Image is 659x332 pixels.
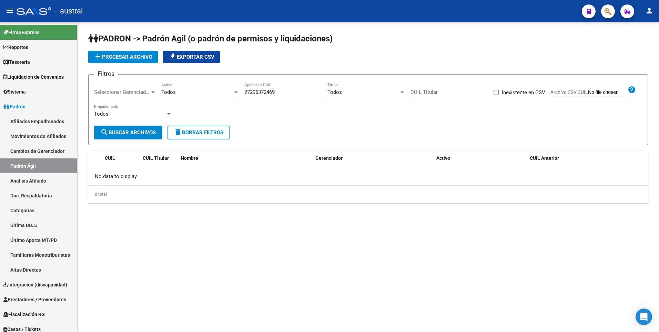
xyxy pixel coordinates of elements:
[88,34,333,43] span: PADRON -> Padrón Agil (o padrón de permisos y liquidaciones)
[3,43,28,51] span: Reportes
[94,111,109,117] span: Todos
[161,89,176,95] span: Todos
[315,155,343,161] span: Gerenciador
[102,151,140,166] datatable-header-cell: CUIL
[105,155,115,161] span: CUIL
[94,89,150,95] span: Seleccionar Gerenciador
[3,29,39,36] span: Firma Express
[88,51,158,63] button: Procesar archivo
[169,54,214,60] span: Exportar CSV
[3,73,64,81] span: Liquidación de Convenios
[628,86,636,94] mat-icon: help
[174,128,182,136] mat-icon: delete
[436,155,450,161] span: Activo
[636,309,652,325] div: Open Intercom Messenger
[530,155,559,161] span: CUIL Anterior
[168,126,230,139] button: Borrar Filtros
[550,89,588,95] span: Archivo CSV CUIL
[327,89,342,95] span: Todos
[94,126,162,139] button: Buscar Archivos
[54,3,83,19] span: - austral
[94,52,102,61] mat-icon: add
[588,89,628,96] input: Archivo CSV CUIL
[178,151,313,166] datatable-header-cell: Nombre
[313,151,434,166] datatable-header-cell: Gerenciador
[143,155,169,161] span: CUIL Titular
[100,129,156,136] span: Buscar Archivos
[88,168,648,185] div: No data to display
[88,186,648,203] div: 0 total
[3,103,26,110] span: Padrón
[3,281,67,289] span: Integración (discapacidad)
[645,7,653,15] mat-icon: person
[3,58,30,66] span: Tesorería
[140,151,178,166] datatable-header-cell: CUIL Titular
[502,88,545,97] span: Inexistente en CSV
[527,151,648,166] datatable-header-cell: CUIL Anterior
[100,128,109,136] mat-icon: search
[6,7,14,15] mat-icon: menu
[3,88,26,96] span: Sistema
[94,69,118,79] h3: Filtros
[3,296,66,303] span: Prestadores / Proveedores
[169,52,177,61] mat-icon: file_download
[434,151,527,166] datatable-header-cell: Activo
[94,54,152,60] span: Procesar archivo
[174,129,223,136] span: Borrar Filtros
[163,51,220,63] button: Exportar CSV
[3,311,45,318] span: Fiscalización RG
[181,155,198,161] span: Nombre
